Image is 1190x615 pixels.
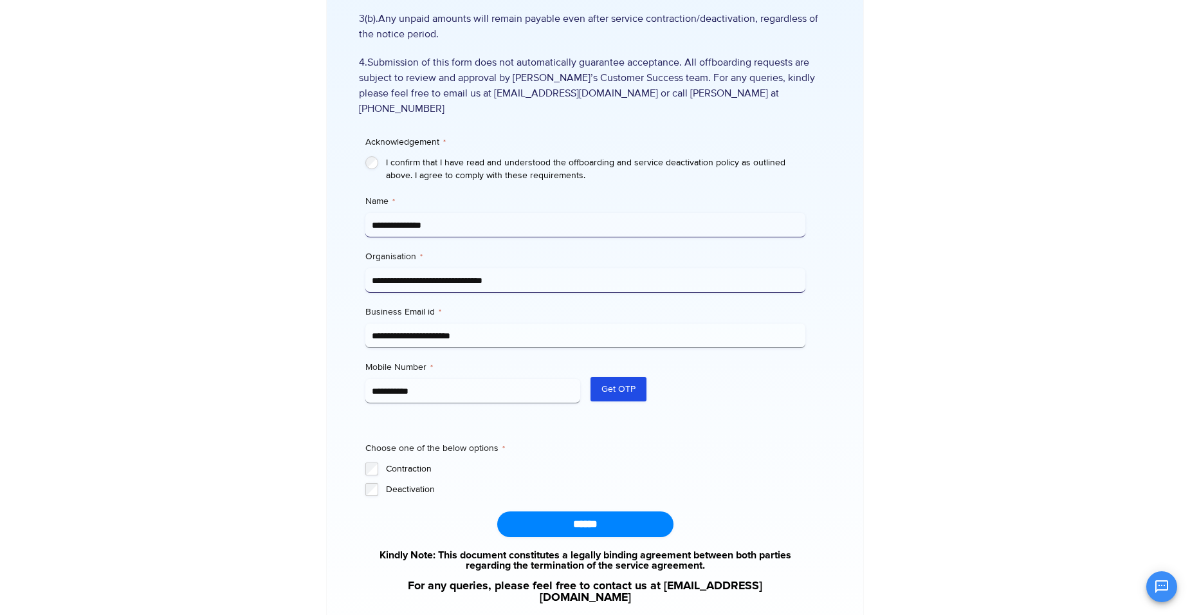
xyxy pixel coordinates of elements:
span: 4.Submission of this form does not automatically guarantee acceptance. All offboarding requests a... [359,55,830,116]
legend: Choose one of the below options [365,442,505,455]
label: Name [365,195,805,208]
label: I confirm that I have read and understood the offboarding and service deactivation policy as outl... [386,156,805,182]
a: Kindly Note: This document constitutes a legally binding agreement between both parties regarding... [365,550,805,571]
span: 3(b).Any unpaid amounts will remain payable even after service contraction/deactivation, regardle... [359,11,830,42]
label: Mobile Number [365,361,580,374]
label: Contraction [386,463,805,475]
legend: Acknowledgement [365,136,446,149]
button: Get OTP [590,377,646,401]
label: Business Email id [365,306,805,318]
button: Open chat [1146,571,1177,602]
a: For any queries, please feel free to contact us at [EMAIL_ADDRESS][DOMAIN_NAME] [365,580,805,603]
label: Deactivation [386,483,805,496]
label: Organisation [365,250,805,263]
